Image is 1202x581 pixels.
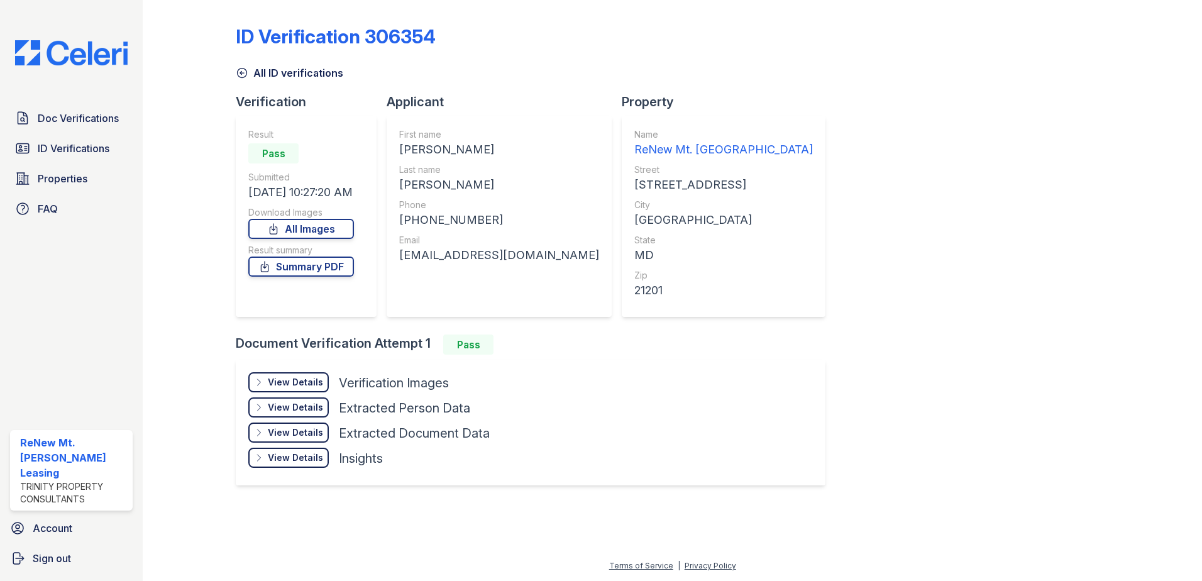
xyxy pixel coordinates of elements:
a: ID Verifications [10,136,133,161]
div: View Details [268,451,323,464]
div: 21201 [634,282,813,299]
a: All ID verifications [236,65,343,80]
div: Verification [236,93,387,111]
a: Sign out [5,546,138,571]
div: ReNew Mt. [PERSON_NAME] Leasing [20,435,128,480]
div: Insights [339,450,383,467]
div: State [634,234,813,246]
div: Last name [399,163,599,176]
a: Privacy Policy [685,561,736,570]
div: Name [634,128,813,141]
div: [DATE] 10:27:20 AM [248,184,354,201]
div: [PHONE_NUMBER] [399,211,599,229]
a: Properties [10,166,133,191]
a: Doc Verifications [10,106,133,131]
span: FAQ [38,201,58,216]
div: [PERSON_NAME] [399,176,599,194]
div: Applicant [387,93,622,111]
div: Document Verification Attempt 1 [236,335,835,355]
div: Download Images [248,206,354,219]
div: [PERSON_NAME] [399,141,599,158]
span: ID Verifications [38,141,109,156]
span: Properties [38,171,87,186]
div: Submitted [248,171,354,184]
div: Property [622,93,835,111]
div: [STREET_ADDRESS] [634,176,813,194]
a: Account [5,516,138,541]
div: First name [399,128,599,141]
div: Result [248,128,354,141]
div: Trinity Property Consultants [20,480,128,506]
div: ReNew Mt. [GEOGRAPHIC_DATA] [634,141,813,158]
div: Phone [399,199,599,211]
div: Result summary [248,244,354,257]
div: Verification Images [339,374,449,392]
div: [GEOGRAPHIC_DATA] [634,211,813,229]
div: City [634,199,813,211]
span: Account [33,521,72,536]
span: Doc Verifications [38,111,119,126]
span: Sign out [33,551,71,566]
a: Summary PDF [248,257,354,277]
div: Extracted Document Data [339,424,490,442]
a: All Images [248,219,354,239]
a: FAQ [10,196,133,221]
div: Email [399,234,599,246]
div: MD [634,246,813,264]
div: [EMAIL_ADDRESS][DOMAIN_NAME] [399,246,599,264]
div: Street [634,163,813,176]
div: Extracted Person Data [339,399,470,417]
div: | [678,561,680,570]
a: Name ReNew Mt. [GEOGRAPHIC_DATA] [634,128,813,158]
div: Pass [443,335,493,355]
div: ID Verification 306354 [236,25,436,48]
a: Terms of Service [609,561,673,570]
div: View Details [268,376,323,389]
div: Zip [634,269,813,282]
img: CE_Logo_Blue-a8612792a0a2168367f1c8372b55b34899dd931a85d93a1a3d3e32e68fde9ad4.png [5,40,138,65]
div: Pass [248,143,299,163]
div: View Details [268,401,323,414]
div: View Details [268,426,323,439]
